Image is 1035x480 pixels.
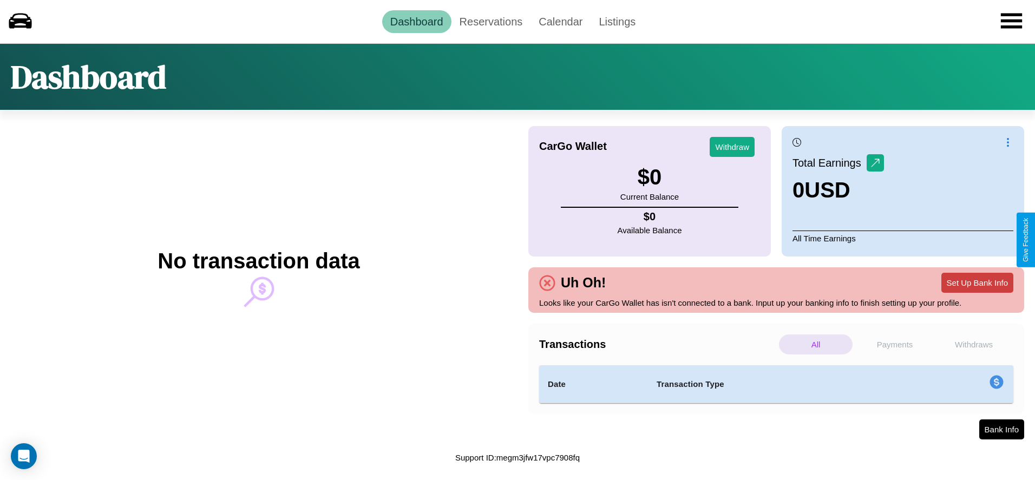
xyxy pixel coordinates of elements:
[792,153,867,173] p: Total Earnings
[858,334,932,354] p: Payments
[937,334,1011,354] p: Withdraws
[779,334,853,354] p: All
[591,10,644,33] a: Listings
[158,249,359,273] h2: No transaction data
[792,178,884,202] h3: 0 USD
[657,378,901,391] h4: Transaction Type
[11,55,166,99] h1: Dashboard
[618,223,682,238] p: Available Balance
[530,10,591,33] a: Calendar
[539,140,607,153] h4: CarGo Wallet
[710,137,755,157] button: Withdraw
[792,231,1013,246] p: All Time Earnings
[539,365,1013,403] table: simple table
[548,378,639,391] h4: Date
[539,295,1013,310] p: Looks like your CarGo Wallet has isn't connected to a bank. Input up your banking info to finish ...
[539,338,776,351] h4: Transactions
[451,10,531,33] a: Reservations
[455,450,580,465] p: Support ID: megm3jfw17vpc7908fq
[1022,218,1030,262] div: Give Feedback
[555,275,611,291] h4: Uh Oh!
[11,443,37,469] div: Open Intercom Messenger
[618,211,682,223] h4: $ 0
[979,419,1024,439] button: Bank Info
[620,165,679,189] h3: $ 0
[382,10,451,33] a: Dashboard
[620,189,679,204] p: Current Balance
[941,273,1013,293] button: Set Up Bank Info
